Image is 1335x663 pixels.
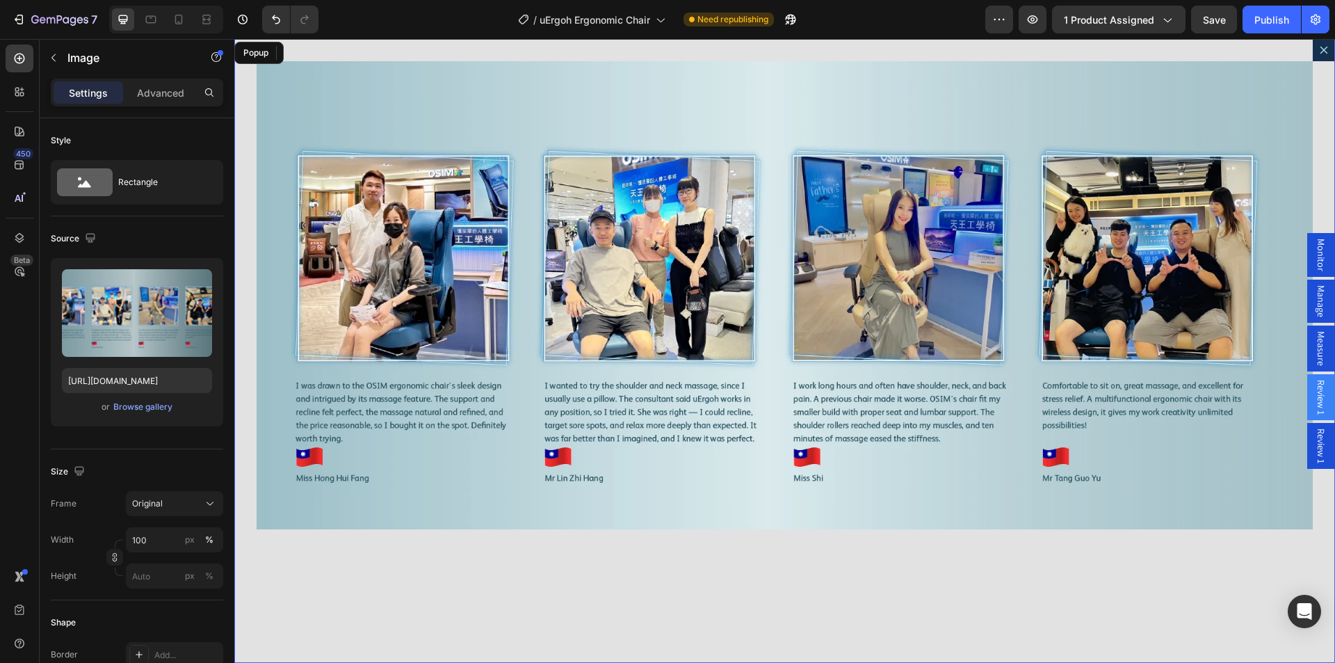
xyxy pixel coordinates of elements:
button: Save [1191,6,1237,33]
div: Style [51,134,71,147]
div: v 4.0.25 [39,22,68,33]
span: Original [132,497,163,510]
span: uErgoh Ergonomic Chair [540,13,650,27]
button: % [181,532,198,548]
span: Monitor [1080,200,1094,232]
div: Rectangle [118,166,203,198]
button: 1 product assigned [1052,6,1186,33]
button: px [201,532,218,548]
button: Publish [1243,6,1301,33]
div: Browse gallery [113,401,172,413]
span: or [102,399,110,415]
p: Image [67,49,186,66]
p: Advanced [137,86,184,100]
button: Original [126,491,223,516]
p: Settings [69,86,108,100]
span: 1 product assigned [1064,13,1154,27]
p: 7 [91,11,97,28]
img: tab_domain_overview_orange.svg [38,81,49,92]
div: Domain Overview [53,82,124,91]
img: website_grey.svg [22,36,33,47]
label: Height [51,570,76,582]
div: Open Intercom Messenger [1288,595,1321,628]
input: px% [126,527,223,552]
img: tab_keywords_by_traffic_grey.svg [138,81,149,92]
span: Measure [1080,292,1094,327]
span: Review 1 [1080,390,1094,424]
div: px [185,534,195,546]
input: https://example.com/image.jpg [62,368,212,393]
div: Publish [1254,13,1289,27]
img: logo_orange.svg [22,22,33,33]
button: px [201,568,218,584]
input: px% [126,564,223,589]
img: gempages_490524180744242033-1435d3c9-ca8a-4a35-94f5-71ec47ba1b7b.webp [22,22,1078,490]
div: 450 [13,148,33,159]
div: Shape [51,616,76,629]
div: Border [51,648,78,661]
span: Save [1203,14,1226,26]
label: Frame [51,497,76,510]
div: % [205,570,213,582]
div: Popup [6,8,37,20]
button: % [181,568,198,584]
div: Keywords by Traffic [154,82,234,91]
div: Add... [154,649,220,662]
div: Source [51,230,99,248]
div: Undo/Redo [262,6,318,33]
label: Width [51,534,74,546]
span: Manage [1080,246,1094,278]
div: px [185,570,195,582]
div: % [205,534,213,546]
div: Beta [10,255,33,266]
span: Need republishing [697,13,768,26]
iframe: Design area [234,39,1335,663]
span: / [533,13,537,27]
div: Size [51,463,88,481]
button: Browse gallery [113,400,173,414]
div: Domain: [DOMAIN_NAME] [36,36,153,47]
span: Review 1 [1080,341,1094,376]
img: preview-image [62,269,212,357]
button: 7 [6,6,104,33]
